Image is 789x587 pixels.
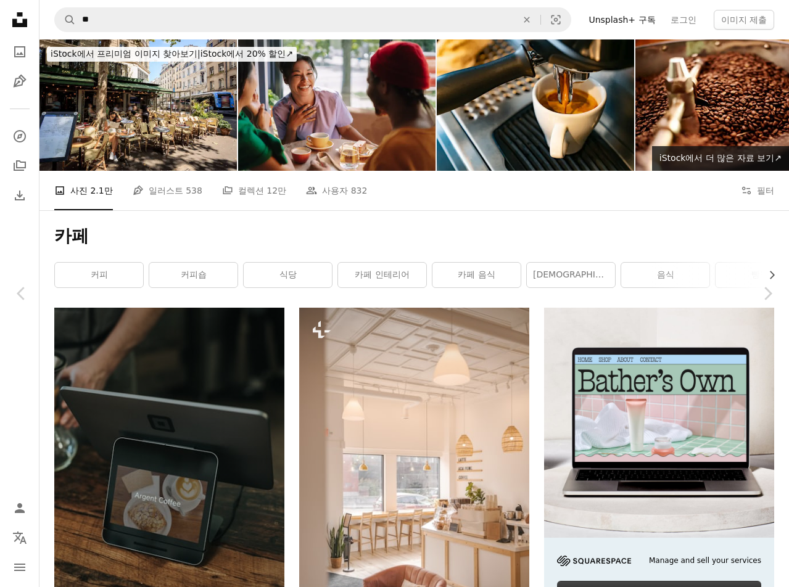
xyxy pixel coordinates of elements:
a: 커피숍 [149,263,238,287]
a: 일러스트 [7,69,32,94]
a: 일러스트 538 [133,171,202,210]
a: 컬렉션 [7,154,32,178]
button: 메뉴 [7,555,32,580]
a: 식당 [244,263,332,287]
a: 사용자 832 [306,171,367,210]
a: 다음 [746,234,789,353]
span: 12만 [266,184,286,197]
a: 카페 인테리어 [338,263,426,287]
span: iStock에서 20% 할인 ↗ [51,49,293,59]
a: 카페 음식 [432,263,521,287]
a: 사진 [7,39,32,64]
span: iStock에서 프리미엄 이미지 찾아보기 | [51,49,200,59]
button: 필터 [741,171,774,210]
a: 커피 [55,263,143,287]
span: iStock에서 더 많은 자료 보기 ↗ [659,153,782,163]
span: Manage and sell your services [649,556,761,566]
a: Unsplash+ 구독 [581,10,663,30]
a: 평면 모니터가 돌아가고 조리된 음식을 표시하는 클로즈업 사진 [54,475,284,486]
a: iStock에서 더 많은 자료 보기↗ [652,146,789,171]
h1: 카페 [54,225,774,247]
a: 로그인 [663,10,704,30]
button: 언어 [7,525,32,550]
img: Lady having coffee in Paris sidewalk cafe [39,39,237,171]
img: file-1707883121023-8e3502977149image [544,308,774,538]
a: iStock에서 프리미엄 이미지 찾아보기|iStock에서 20% 할인↗ [39,39,304,69]
button: 삭제 [513,8,540,31]
button: 이미지 제출 [714,10,774,30]
form: 사이트 전체에서 이미지 찾기 [54,7,571,32]
a: 음식 [621,263,709,287]
span: 832 [351,184,368,197]
img: 에스프레소를 만드는 커피 메이커 클로즈업 [437,39,634,171]
button: Unsplash 검색 [55,8,76,31]
a: [DEMOGRAPHIC_DATA] [527,263,615,287]
img: 카페에서 함께 커피를 즐기는 다인종 친구들 그룹 [238,39,436,171]
span: 538 [186,184,202,197]
a: 가구와 많은 창문으로 가득 찬 방 [299,475,529,486]
a: 다운로드 내역 [7,183,32,208]
a: 탐색 [7,124,32,149]
button: 시각적 검색 [541,8,571,31]
a: 컬렉션 12만 [222,171,286,210]
img: file-1705255347840-230a6ab5bca9image [557,556,631,566]
a: 로그인 / 가입 [7,496,32,520]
